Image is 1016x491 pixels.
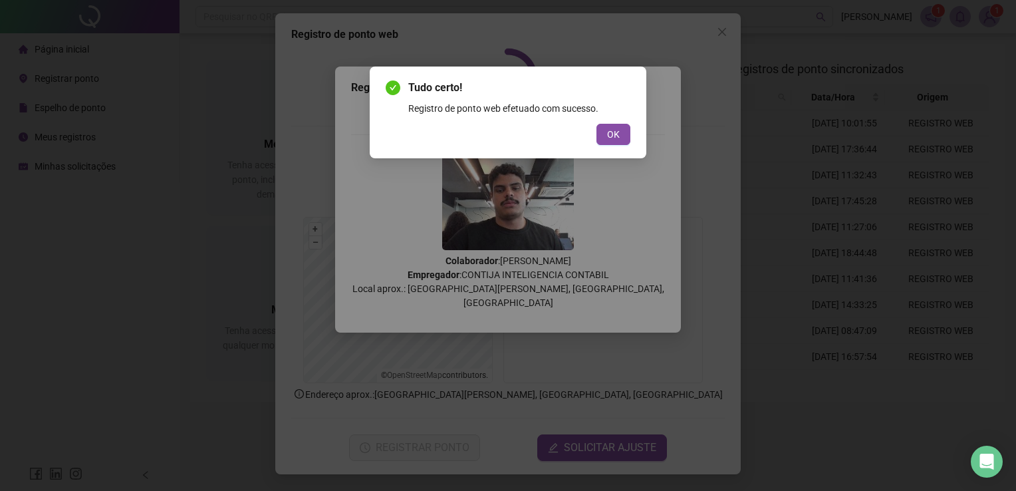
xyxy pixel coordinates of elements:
div: Open Intercom Messenger [971,446,1003,478]
button: OK [596,124,630,145]
span: Tudo certo! [408,80,630,96]
span: OK [607,127,620,142]
span: check-circle [386,81,400,95]
div: Registro de ponto web efetuado com sucesso. [408,101,630,116]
